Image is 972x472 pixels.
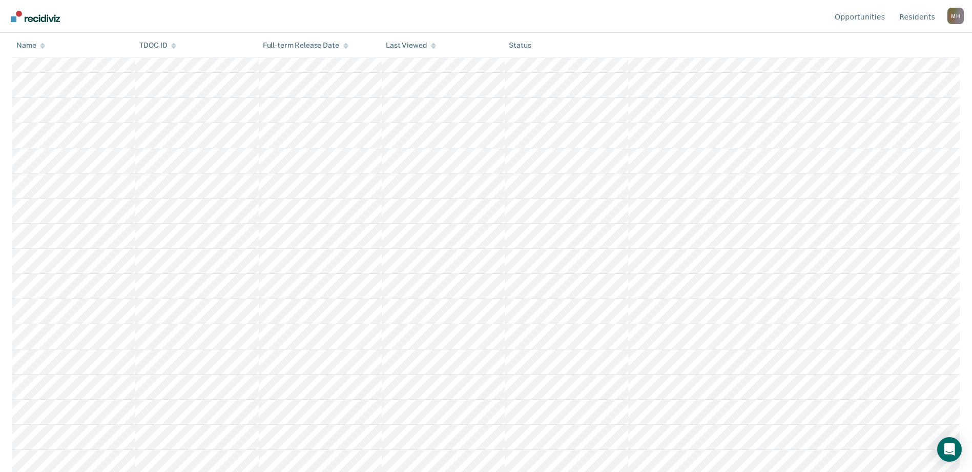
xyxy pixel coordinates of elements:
[16,41,45,50] div: Name
[947,8,964,24] button: Profile dropdown button
[139,41,176,50] div: TDOC ID
[11,11,60,22] img: Recidiviz
[386,41,436,50] div: Last Viewed
[947,8,964,24] div: M H
[263,41,348,50] div: Full-term Release Date
[937,437,962,462] div: Open Intercom Messenger
[509,41,531,50] div: Status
